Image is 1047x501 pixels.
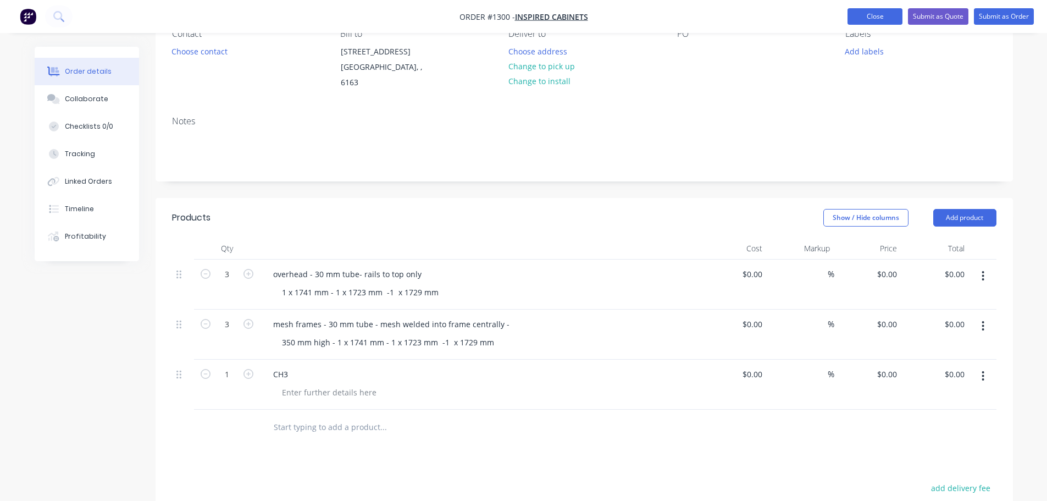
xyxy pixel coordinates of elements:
div: Labels [845,29,996,39]
button: Add product [933,209,996,227]
button: Submit as Quote [908,8,968,25]
div: 350 mm high - 1 x 1741 mm - 1 x 1723 mm -1 x 1729 mm [273,334,503,350]
button: Checklists 0/0 [35,113,139,140]
div: Collaborate [65,94,108,104]
button: Choose address [502,43,573,58]
div: Notes [172,116,996,126]
div: PO [677,29,828,39]
img: Factory [20,8,36,25]
div: [GEOGRAPHIC_DATA], , 6163 [341,59,432,90]
button: Add labels [839,43,890,58]
span: % [828,268,834,280]
button: Close [847,8,902,25]
button: add delivery fee [926,481,996,496]
div: Markup [767,238,834,260]
button: Change to pick up [502,59,580,74]
div: 1 x 1741 mm - 1 x 1723 mm -1 x 1729 mm [273,284,447,300]
div: Checklists 0/0 [65,122,113,131]
div: Timeline [65,204,94,214]
div: Bill to [340,29,491,39]
button: Order details [35,58,139,85]
div: Deliver to [508,29,659,39]
span: % [828,368,834,381]
button: Choose contact [165,43,233,58]
button: Tracking [35,140,139,168]
button: Timeline [35,195,139,223]
button: Show / Hide columns [823,209,908,227]
div: [STREET_ADDRESS][GEOGRAPHIC_DATA], , 6163 [331,43,441,91]
a: Inspired cabinets [515,12,588,22]
div: CH3 [264,366,297,382]
span: Order #1300 - [459,12,515,22]
div: Price [834,238,902,260]
div: [STREET_ADDRESS] [341,44,432,59]
div: overhead - 30 mm tube- rails to top only [264,266,430,282]
div: Tracking [65,149,95,159]
button: Change to install [502,74,576,89]
div: Order details [65,67,112,76]
div: mesh frames - 30 mm tube - mesh welded into frame centrally - [264,316,518,332]
button: Linked Orders [35,168,139,195]
button: Profitability [35,223,139,250]
div: Profitability [65,232,106,241]
div: Total [901,238,969,260]
span: % [828,318,834,331]
div: Cost [700,238,767,260]
div: Linked Orders [65,177,112,186]
button: Collaborate [35,85,139,113]
button: Submit as Order [974,8,1034,25]
div: Contact [172,29,323,39]
input: Start typing to add a product... [273,416,493,438]
div: Qty [194,238,260,260]
div: Products [172,211,210,224]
